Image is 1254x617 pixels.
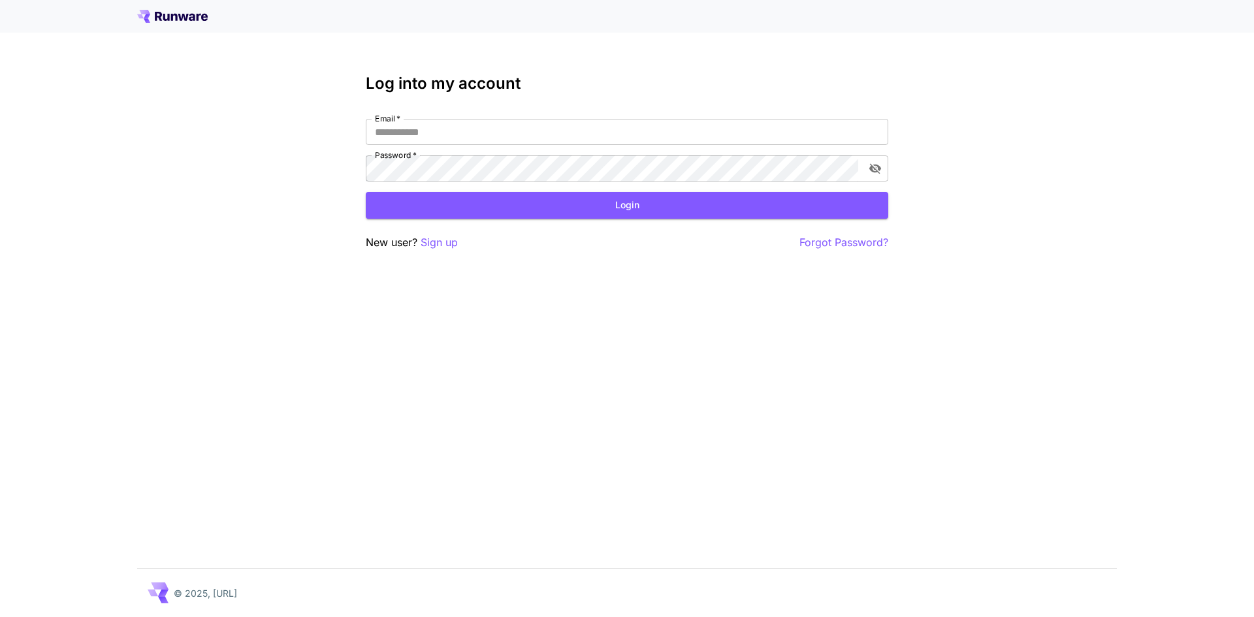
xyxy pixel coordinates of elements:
[366,234,458,251] p: New user?
[421,234,458,251] button: Sign up
[375,113,400,124] label: Email
[375,150,417,161] label: Password
[799,234,888,251] button: Forgot Password?
[366,192,888,219] button: Login
[174,586,237,600] p: © 2025, [URL]
[863,157,887,180] button: toggle password visibility
[366,74,888,93] h3: Log into my account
